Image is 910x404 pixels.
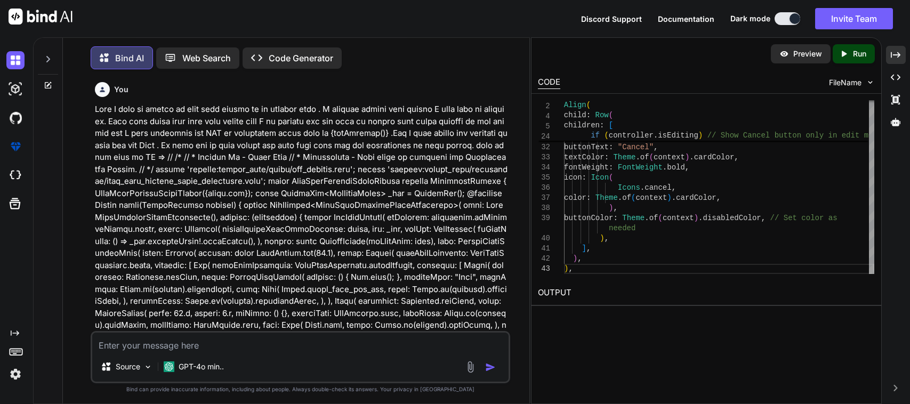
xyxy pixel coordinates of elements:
[538,132,550,142] span: 24
[609,131,654,140] span: controller
[538,254,550,264] div: 42
[591,173,609,182] span: Icon
[618,143,654,151] span: "Cancel"
[609,121,613,130] span: [
[829,77,861,88] span: FileName
[564,193,586,202] span: color
[654,153,685,161] span: context
[581,13,642,25] button: Discord Support
[654,131,658,140] span: .
[622,193,631,202] span: of
[182,52,231,64] p: Web Search
[564,153,605,161] span: textColor
[671,183,675,192] span: ,
[586,244,591,253] span: ,
[485,362,496,373] img: icon
[591,131,600,140] span: if
[694,214,698,222] span: )
[761,214,765,222] span: ,
[609,143,613,151] span: :
[164,361,174,372] img: GPT-4o mini
[609,163,613,172] span: :
[531,280,881,305] h2: OUTPUT
[658,14,714,23] span: Documentation
[6,138,25,156] img: premium
[269,52,333,64] p: Code Generator
[538,193,550,203] div: 37
[143,362,152,371] img: Pick Models
[663,214,694,222] span: context
[538,203,550,213] div: 38
[582,173,586,182] span: :
[618,183,640,192] span: Icons
[568,264,573,273] span: ,
[730,13,770,24] span: Dark mode
[564,111,586,119] span: child
[564,163,609,172] span: fontWeight
[564,143,609,151] span: buttonText
[538,142,550,152] div: 32
[116,361,140,372] p: Source
[538,111,550,122] span: 4
[600,121,604,130] span: :
[9,9,73,25] img: Bind AI
[663,163,667,172] span: .
[703,214,761,222] span: disabledColor
[689,153,694,161] span: .
[91,385,511,393] p: Bind can provide inaccurate information, including about people. Always double-check its answers....
[564,121,600,130] span: children
[667,193,671,202] span: )
[716,193,720,202] span: ,
[676,193,716,202] span: cardColor
[658,214,662,222] span: (
[6,51,25,69] img: darkChat
[564,264,568,273] span: )
[649,153,653,161] span: (
[658,131,698,140] span: isEditing
[115,52,144,64] p: Bind AI
[685,163,689,172] span: ,
[645,214,649,222] span: .
[658,13,714,25] button: Documentation
[609,173,613,182] span: (
[667,163,685,172] span: bold
[564,214,613,222] span: buttonColor
[538,213,550,223] div: 39
[581,14,642,23] span: Discord Support
[538,152,550,163] div: 33
[179,361,224,372] p: GPT-4o min..
[538,233,550,244] div: 40
[866,78,875,87] img: chevron down
[613,204,617,212] span: ,
[635,153,640,161] span: .
[618,193,622,202] span: .
[538,76,560,89] div: CODE
[114,84,128,95] h6: You
[538,173,550,183] div: 35
[538,264,550,274] div: 43
[815,8,893,29] button: Invite Team
[631,193,635,202] span: (
[640,153,649,161] span: of
[671,193,675,202] span: .
[853,49,866,59] p: Run
[734,153,738,161] span: ,
[793,49,822,59] p: Preview
[779,49,789,59] img: preview
[649,214,658,222] span: of
[464,361,477,373] img: attachment
[600,234,604,243] span: )
[6,109,25,127] img: githubDark
[609,224,635,232] span: needed
[609,133,613,141] span: }
[685,153,689,161] span: )
[707,131,882,140] span: // Show Cancel button only in edit mode
[694,153,734,161] span: cardColor
[604,153,608,161] span: :
[595,193,618,202] span: Theme
[586,111,591,119] span: :
[622,214,645,222] span: Theme
[613,133,617,141] span: ,
[564,101,586,109] span: Align
[640,183,645,192] span: .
